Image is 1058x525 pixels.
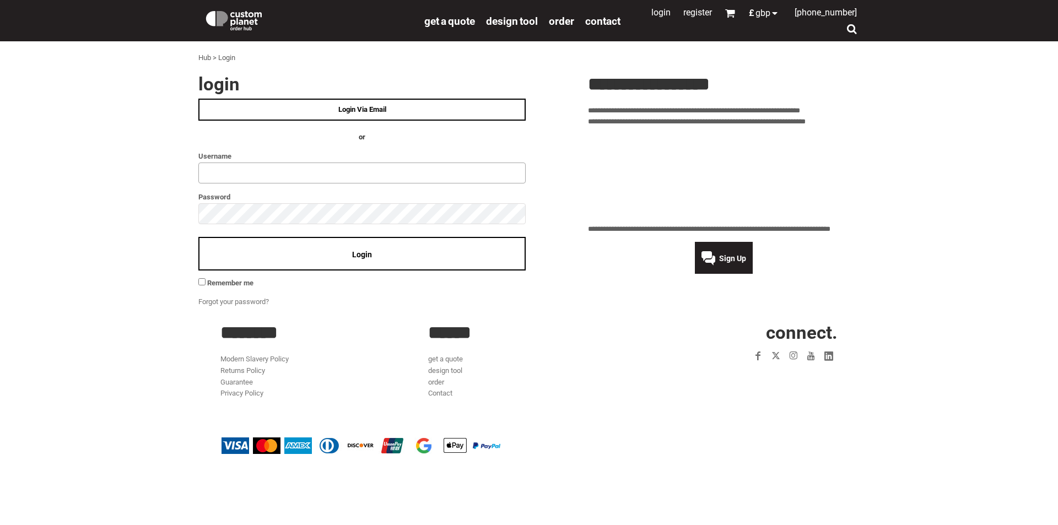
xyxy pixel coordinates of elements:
h2: CONNECT. [636,323,838,342]
span: order [549,15,574,28]
label: Password [198,191,526,203]
span: Contact [585,15,620,28]
a: Guarantee [220,378,253,386]
span: Sign Up [719,254,746,263]
a: design tool [486,14,538,27]
a: Contact [428,389,452,397]
img: Mastercard [253,437,280,454]
div: Login [218,52,235,64]
a: Login Via Email [198,99,526,121]
a: Login [651,7,671,18]
img: China UnionPay [379,437,406,454]
img: American Express [284,437,312,454]
a: Custom Planet [198,3,419,36]
span: £ [749,9,755,18]
a: Contact [585,14,620,27]
span: Remember me [207,279,253,287]
h4: OR [198,132,526,143]
img: Custom Planet [204,8,264,30]
a: Privacy Policy [220,389,263,397]
span: get a quote [424,15,475,28]
img: Apple Pay [441,437,469,454]
a: get a quote [428,355,463,363]
span: [PHONE_NUMBER] [795,7,857,18]
label: Username [198,150,526,163]
a: Returns Policy [220,366,265,375]
img: Diners Club [316,437,343,454]
a: get a quote [424,14,475,27]
span: Login [352,250,372,259]
h2: Login [198,75,526,93]
a: design tool [428,366,462,375]
div: > [213,52,217,64]
a: Register [683,7,712,18]
iframe: Customer reviews powered by Trustpilot [588,134,860,217]
img: Discover [347,437,375,454]
span: GBP [755,9,770,18]
input: Remember me [198,278,206,285]
img: Visa [222,437,249,454]
span: design tool [486,15,538,28]
span: Login Via Email [338,105,386,113]
a: Modern Slavery Policy [220,355,289,363]
a: order [428,378,444,386]
a: Forgot your password? [198,297,269,306]
iframe: Customer reviews powered by Trustpilot [685,371,838,385]
a: Hub [198,53,211,62]
a: order [549,14,574,27]
img: Google Pay [410,437,438,454]
img: PayPal [473,442,500,449]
